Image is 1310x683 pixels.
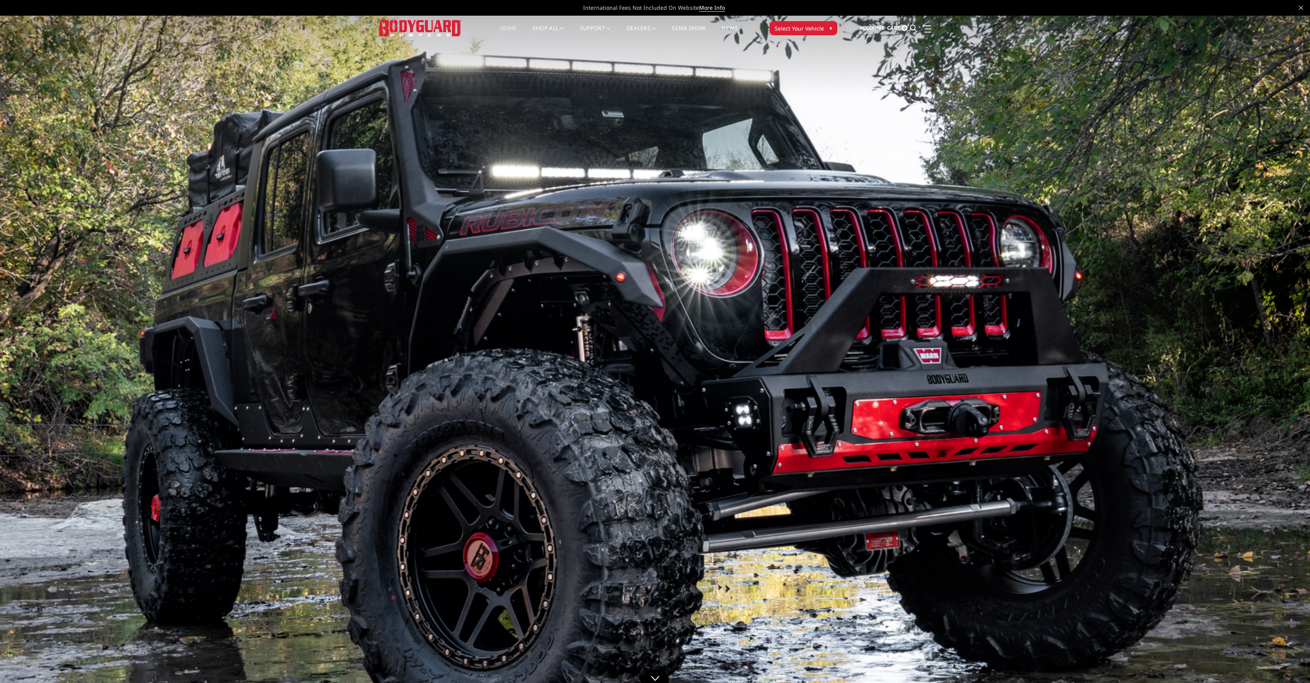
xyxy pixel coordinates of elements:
[775,24,824,33] span: Select Your Vehicle
[887,18,907,39] a: Cart 0
[721,25,737,41] a: News
[500,25,517,41] a: Home
[1274,354,1282,367] button: 1 of 5
[1274,379,1282,392] button: 3 of 5
[641,669,669,683] a: Click to Down
[1271,645,1310,683] iframe: Chat Widget
[859,18,884,39] a: Account
[829,24,832,32] span: ▾
[1274,367,1282,379] button: 2 of 5
[887,24,900,31] span: Cart
[1274,405,1282,417] button: 5 of 5
[859,24,884,31] span: Account
[379,20,461,36] img: BODYGUARD BUMPERS
[770,21,837,35] button: Select Your Vehicle
[627,25,656,41] a: Dealers
[699,4,725,12] a: More Info
[672,25,706,41] a: SEMA Show
[1274,392,1282,405] button: 4 of 5
[580,25,611,41] a: Support
[533,25,564,41] a: shop all
[902,25,907,31] span: 0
